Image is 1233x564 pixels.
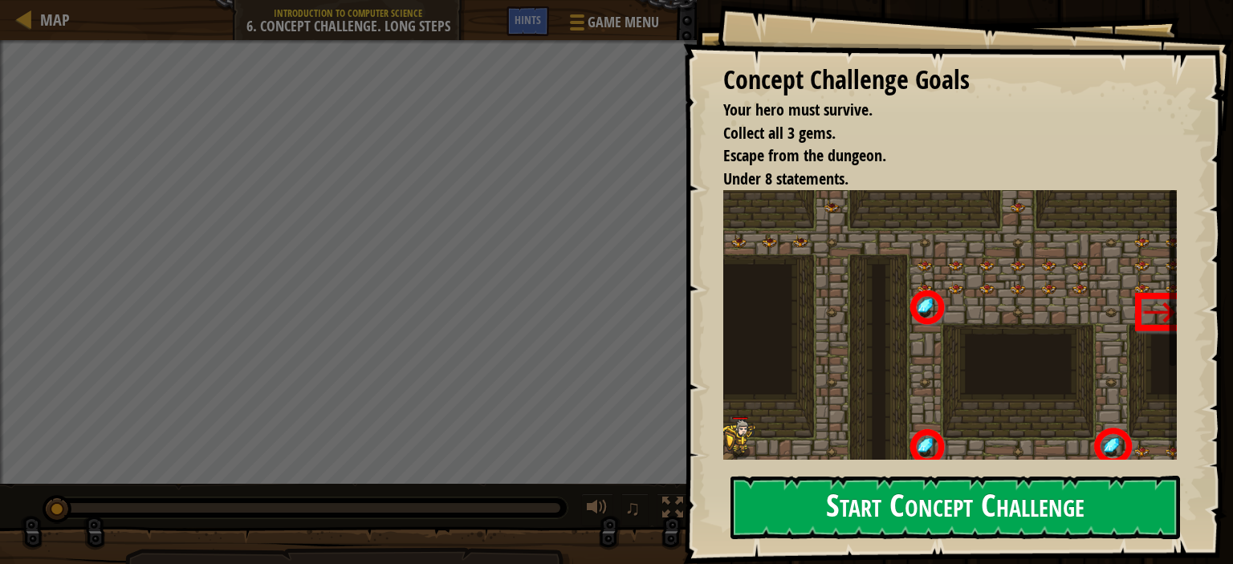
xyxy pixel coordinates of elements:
[723,62,1177,99] div: Concept Challenge Goals
[730,476,1180,539] button: Start Concept Challenge
[581,493,613,526] button: Adjust volume
[723,122,836,144] span: Collect all 3 gems.
[723,99,873,120] span: Your hero must survive.
[703,144,1173,168] li: Escape from the dungeon.
[625,496,641,520] span: ♫
[557,6,669,44] button: Game Menu
[723,144,886,166] span: Escape from the dungeon.
[703,99,1173,122] li: Your hero must survive.
[588,12,659,33] span: Game Menu
[703,122,1173,145] li: Collect all 3 gems.
[515,12,541,27] span: Hints
[621,493,649,526] button: ♫
[32,9,70,30] a: Map
[723,168,848,189] span: Under 8 statements.
[703,168,1173,191] li: Under 8 statements.
[657,493,689,526] button: Toggle fullscreen
[723,190,1189,485] img: Asses2
[40,9,70,30] span: Map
